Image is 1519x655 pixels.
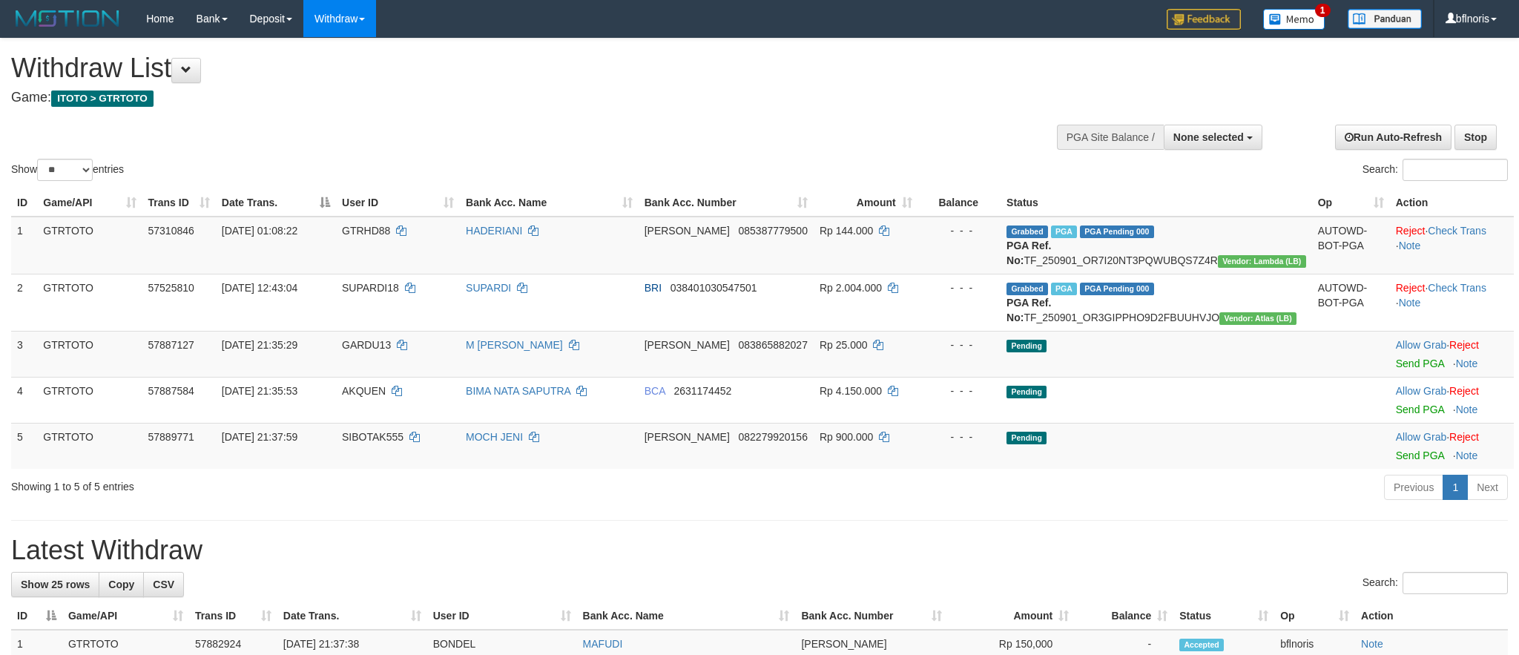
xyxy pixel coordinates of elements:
span: Rp 144.000 [820,225,873,237]
th: Op: activate to sort column ascending [1274,602,1355,630]
h1: Latest Withdraw [11,536,1508,565]
span: Grabbed [1006,226,1048,238]
a: Allow Grab [1396,431,1446,443]
span: [DATE] 21:35:29 [222,339,297,351]
span: PGA Pending [1080,283,1154,295]
span: 57310846 [148,225,194,237]
th: Action [1390,189,1514,217]
td: · [1390,377,1514,423]
th: Balance: activate to sort column ascending [1075,602,1173,630]
span: PGA Pending [1080,226,1154,238]
a: Note [1399,240,1421,251]
td: GTRTOTO [37,331,142,377]
td: · [1390,423,1514,469]
td: GTRTOTO [37,377,142,423]
th: Amount: activate to sort column ascending [814,189,918,217]
th: Game/API: activate to sort column ascending [62,602,189,630]
span: ITOTO > GTRTOTO [51,90,154,107]
span: · [1396,385,1449,397]
span: 57525810 [148,282,194,294]
td: TF_250901_OR3GIPPHO9D2FBUUHVJO [1001,274,1312,331]
span: [PERSON_NAME] [801,638,886,650]
th: Date Trans.: activate to sort column ascending [277,602,427,630]
a: Send PGA [1396,358,1444,369]
a: Note [1361,638,1383,650]
a: Reject [1396,282,1426,294]
td: 4 [11,377,37,423]
span: Vendor URL: https://dashboard.q2checkout.com/secure [1218,255,1306,268]
a: Note [1456,358,1478,369]
td: AUTOWD-BOT-PGA [1312,217,1390,274]
th: Game/API: activate to sort column ascending [37,189,142,217]
span: [PERSON_NAME] [645,225,730,237]
a: Show 25 rows [11,572,99,597]
span: Grabbed [1006,283,1048,295]
div: - - - [924,338,995,352]
a: Run Auto-Refresh [1335,125,1452,150]
a: Previous [1384,475,1443,500]
th: Op: activate to sort column ascending [1312,189,1390,217]
input: Search: [1403,159,1508,181]
th: Action [1355,602,1508,630]
span: Marked by bflnoris [1051,226,1077,238]
label: Search: [1363,572,1508,594]
span: 57887584 [148,385,194,397]
span: Rp 900.000 [820,431,873,443]
span: Copy 083865882027 to clipboard [739,339,808,351]
a: MAFUDI [583,638,623,650]
span: BRI [645,282,662,294]
th: Status: activate to sort column ascending [1173,602,1274,630]
span: Pending [1006,432,1047,444]
td: 5 [11,423,37,469]
td: · [1390,331,1514,377]
span: [DATE] 01:08:22 [222,225,297,237]
a: 1 [1443,475,1468,500]
a: Note [1456,404,1478,415]
th: Bank Acc. Name: activate to sort column ascending [577,602,796,630]
img: MOTION_logo.png [11,7,124,30]
span: Pending [1006,386,1047,398]
th: Trans ID: activate to sort column ascending [142,189,216,217]
span: [PERSON_NAME] [645,339,730,351]
td: GTRTOTO [37,274,142,331]
a: Copy [99,572,144,597]
a: Reject [1449,385,1479,397]
div: - - - [924,280,995,295]
a: Allow Grab [1396,385,1446,397]
th: Bank Acc. Number: activate to sort column ascending [639,189,814,217]
th: Bank Acc. Number: activate to sort column ascending [795,602,948,630]
td: 1 [11,217,37,274]
td: 3 [11,331,37,377]
span: SUPARDI18 [342,282,399,294]
div: - - - [924,429,995,444]
td: GTRTOTO [37,423,142,469]
a: Reject [1396,225,1426,237]
button: None selected [1164,125,1262,150]
td: · · [1390,217,1514,274]
a: Note [1399,297,1421,309]
a: Send PGA [1396,450,1444,461]
input: Search: [1403,572,1508,594]
a: Next [1467,475,1508,500]
a: Reject [1449,431,1479,443]
span: AKQUEN [342,385,386,397]
span: CSV [153,579,174,590]
a: Allow Grab [1396,339,1446,351]
th: Balance [918,189,1001,217]
b: PGA Ref. No: [1006,297,1051,323]
span: [PERSON_NAME] [645,431,730,443]
span: Vendor URL: https://dashboard.q2checkout.com/secure [1219,312,1296,325]
h1: Withdraw List [11,53,998,83]
span: · [1396,431,1449,443]
span: Copy [108,579,134,590]
a: Send PGA [1396,404,1444,415]
a: Stop [1454,125,1497,150]
div: - - - [924,384,995,398]
span: Pending [1006,340,1047,352]
span: Copy 2631174452 to clipboard [673,385,731,397]
th: Amount: activate to sort column ascending [948,602,1075,630]
span: GTRHD88 [342,225,390,237]
span: [DATE] 12:43:04 [222,282,297,294]
span: Copy 085387779500 to clipboard [739,225,808,237]
span: GARDU13 [342,339,391,351]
